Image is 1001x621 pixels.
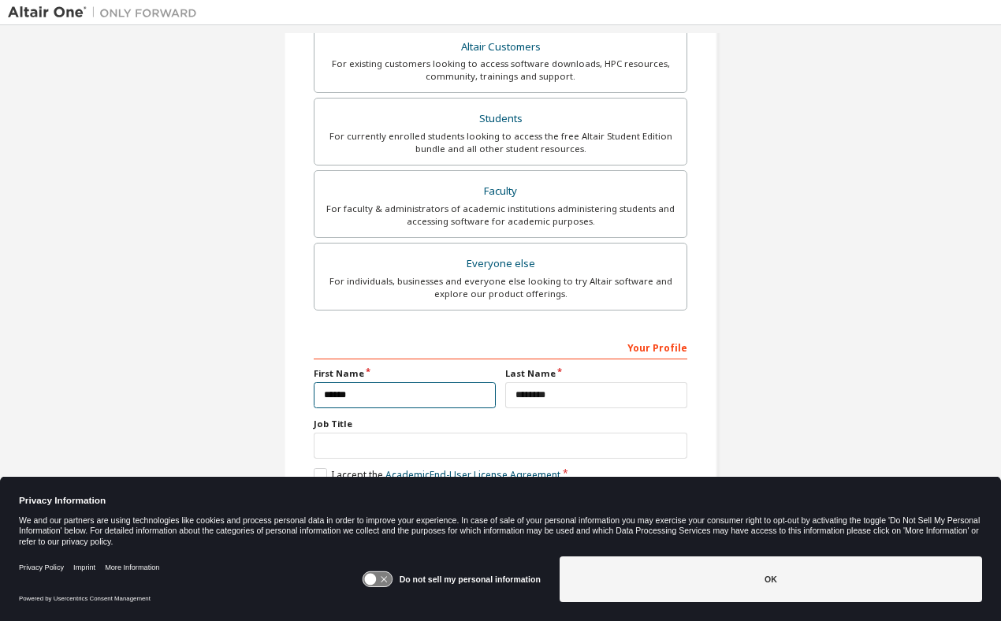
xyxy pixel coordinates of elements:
[324,108,677,130] div: Students
[324,253,677,275] div: Everyone else
[324,203,677,228] div: For faculty & administrators of academic institutions administering students and accessing softwa...
[385,468,560,482] a: Academic End-User License Agreement
[314,367,496,380] label: First Name
[8,5,205,20] img: Altair One
[324,36,677,58] div: Altair Customers
[324,180,677,203] div: Faculty
[324,58,677,83] div: For existing customers looking to access software downloads, HPC resources, community, trainings ...
[314,334,687,359] div: Your Profile
[505,367,687,380] label: Last Name
[324,130,677,155] div: For currently enrolled students looking to access the free Altair Student Edition bundle and all ...
[314,418,687,430] label: Job Title
[324,275,677,300] div: For individuals, businesses and everyone else looking to try Altair software and explore our prod...
[314,468,560,482] label: I accept the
